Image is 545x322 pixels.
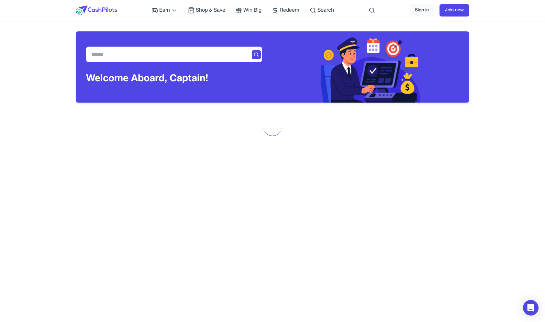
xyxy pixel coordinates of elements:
span: Earn [159,6,170,14]
a: Redeem [272,6,299,14]
span: Shop & Save [196,6,225,14]
a: Win Big [236,6,261,14]
span: Redeem [280,6,299,14]
a: Join now [439,4,469,17]
a: Earn [151,6,178,14]
a: Search [310,6,334,14]
a: Shop & Save [188,6,225,14]
a: Sign in [409,4,434,17]
div: Open Intercom Messenger [523,300,539,316]
span: Search [317,6,334,14]
img: CashPilots Logo [76,6,117,15]
img: Header decoration [321,31,421,103]
span: Win Big [243,6,261,14]
h3: Welcome Aboard, Captain ! [86,73,208,85]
